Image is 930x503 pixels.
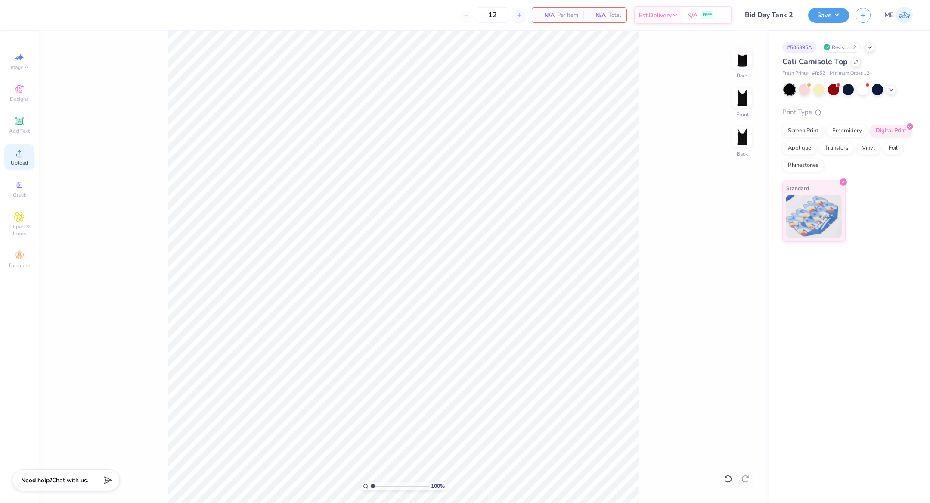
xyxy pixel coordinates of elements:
span: Decorate [9,262,30,269]
img: Maria Espena [896,7,913,24]
span: Fresh Prints [782,70,808,77]
div: Digital Print [870,125,912,137]
div: Revision 2 [821,42,861,53]
img: Back [734,50,751,67]
input: Untitled Design [738,6,802,24]
div: Embroidery [827,125,868,137]
span: 100 % [431,482,445,490]
span: Add Text [9,128,30,134]
span: Image AI [9,64,30,71]
div: # 506395A [782,42,817,53]
span: Upload [11,159,28,166]
div: Vinyl [856,142,880,155]
div: Applique [782,142,817,155]
span: FREE [703,12,712,18]
span: Minimum Order: 12 + [830,70,873,77]
span: ME [884,10,894,20]
strong: Need help? [21,476,52,484]
span: N/A [537,11,555,20]
span: N/A [589,11,606,20]
span: # fp52 [812,70,825,77]
img: Front [734,89,751,106]
span: Greek [13,191,26,198]
img: Back [734,128,751,146]
div: Print Type [782,107,913,117]
div: Rhinestones [782,159,824,172]
span: Chat with us. [52,476,88,484]
span: Standard [786,184,809,193]
span: Cali Camisole Top [782,56,848,67]
img: Standard [786,195,842,238]
span: Clipart & logos [4,223,34,237]
span: Total [608,11,621,20]
div: Front [736,111,749,119]
span: N/A [687,11,697,20]
div: Screen Print [782,125,824,137]
button: Save [808,8,849,23]
div: Back [737,72,748,79]
a: ME [884,7,913,24]
span: Per Item [557,11,578,20]
span: Est. Delivery [639,11,672,20]
input: – – [476,7,509,23]
div: Foil [883,142,903,155]
div: Back [737,150,748,158]
span: Designs [10,96,29,103]
div: Transfers [819,142,854,155]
